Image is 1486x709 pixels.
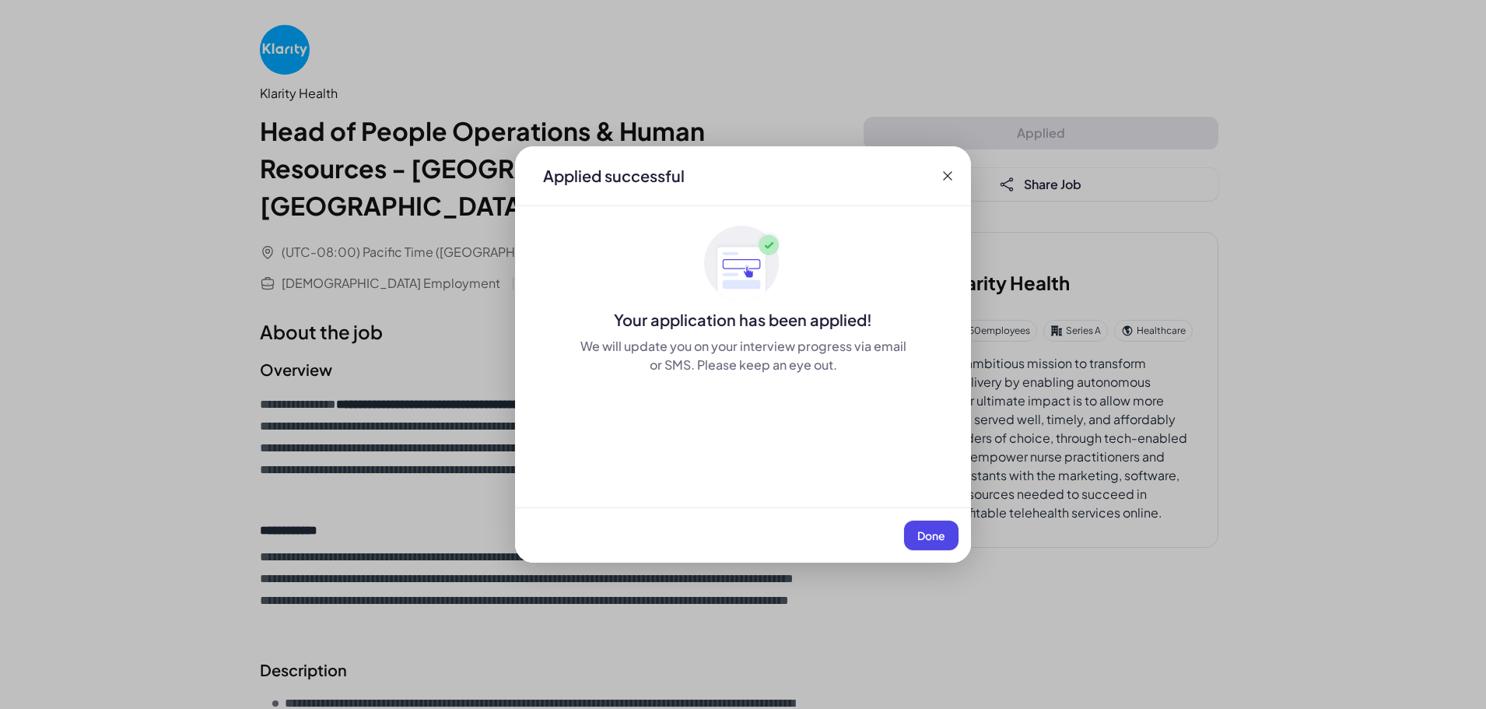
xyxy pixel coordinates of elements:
[515,309,971,331] div: Your application has been applied!
[704,225,782,303] img: ApplyedMaskGroup3.svg
[904,521,959,550] button: Done
[917,528,945,542] span: Done
[543,165,685,187] div: Applied successful
[577,337,909,374] div: We will update you on your interview progress via email or SMS. Please keep an eye out.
